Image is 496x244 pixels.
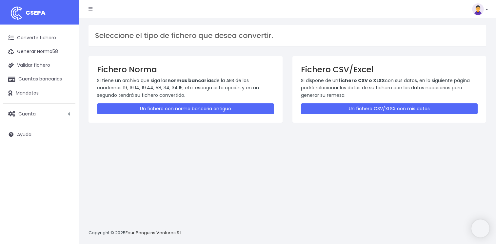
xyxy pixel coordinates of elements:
span: CSEPA [26,9,46,17]
a: Convertir fichero [3,31,75,45]
h3: Fichero Norma [97,65,274,74]
strong: normas bancarias [168,77,214,84]
a: Ayuda [3,128,75,141]
img: profile [472,3,484,15]
h3: Fichero CSV/Excel [301,65,478,74]
a: Four Penguins Ventures S.L. [126,230,183,236]
p: Copyright © 2025 . [89,230,184,236]
span: Cuenta [18,110,36,117]
span: Ayuda [17,131,31,138]
a: Un fichero con norma bancaria antiguo [97,103,274,114]
img: logo [8,5,25,21]
a: Un fichero CSV/XLSX con mis datos [301,103,478,114]
a: Cuentas bancarias [3,72,75,86]
a: Cuenta [3,107,75,121]
a: Generar Norma58 [3,45,75,59]
a: Validar fichero [3,59,75,72]
strong: fichero CSV o XLSX [338,77,385,84]
p: Si tiene un archivo que siga las de la AEB de los cuadernos 19, 19.14, 19.44, 58, 34, 34.15, etc.... [97,77,274,99]
p: Si dispone de un con sus datos, en la siguiente página podrá relacionar los datos de su fichero c... [301,77,478,99]
a: Mandatos [3,86,75,100]
h3: Seleccione el tipo de fichero que desea convertir. [95,31,480,40]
